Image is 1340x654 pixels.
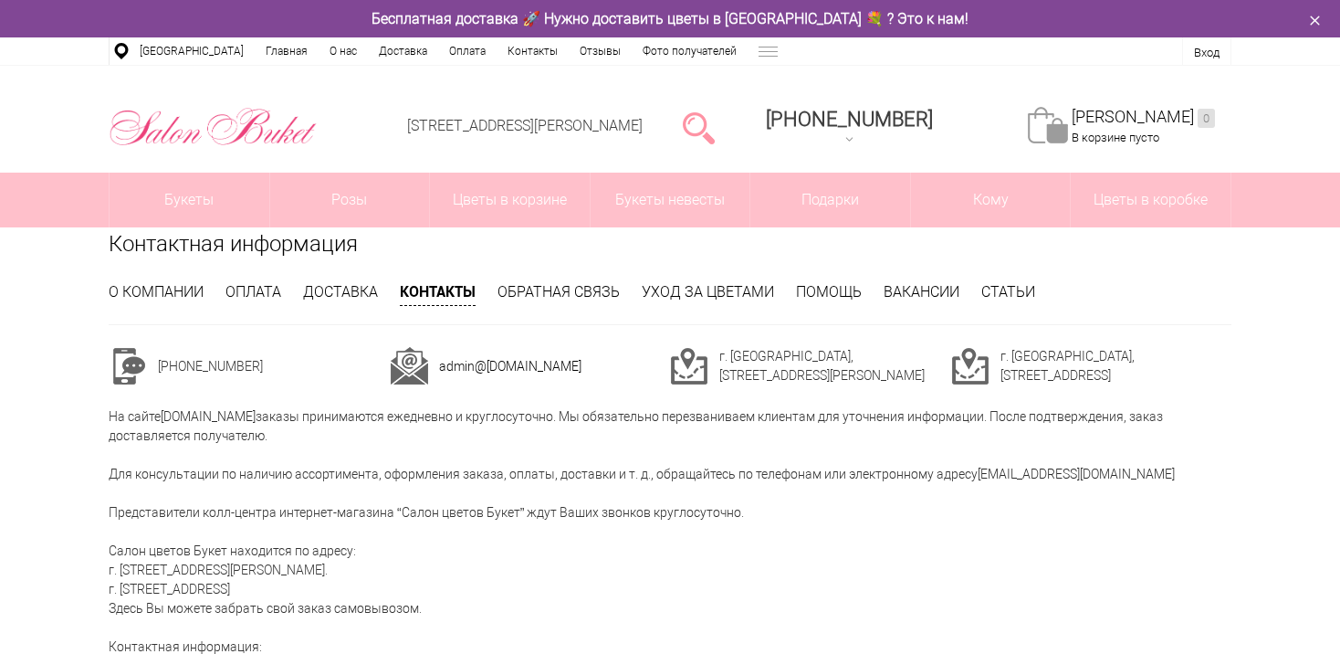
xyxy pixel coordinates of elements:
[109,283,204,301] a: О компании
[569,37,632,65] a: Отзывы
[109,103,318,151] img: Цветы Нижний Новгород
[255,37,319,65] a: Главная
[796,283,862,301] a: Помощь
[303,283,378,301] a: Доставка
[161,409,256,424] a: [DOMAIN_NAME]
[319,37,368,65] a: О нас
[439,359,475,374] a: admin
[475,359,581,374] a: @[DOMAIN_NAME]
[95,9,1245,28] div: Бесплатная доставка 🚀 Нужно доставить цветы в [GEOGRAPHIC_DATA] 💐 ? Это к нам!
[368,37,438,65] a: Доставка
[407,117,643,134] a: [STREET_ADDRESS][PERSON_NAME]
[497,283,620,301] a: Обратная связь
[755,101,944,153] a: [PHONE_NUMBER]
[109,347,147,385] img: cont1.png
[225,283,281,301] a: Оплата
[270,173,430,227] a: Розы
[400,281,476,306] a: Контакты
[750,173,910,227] a: Подарки
[1194,46,1220,59] a: Вход
[390,347,428,385] img: cont2.png
[430,173,590,227] a: Цветы в корзине
[719,347,951,385] td: г. [GEOGRAPHIC_DATA], [STREET_ADDRESS][PERSON_NAME]
[1072,107,1215,128] a: [PERSON_NAME]
[978,467,1175,481] a: [EMAIL_ADDRESS][DOMAIN_NAME]
[951,347,989,385] img: cont3.png
[110,173,269,227] a: Букеты
[1072,131,1159,144] span: В корзине пусто
[642,283,774,301] a: Уход за цветами
[670,347,708,385] img: cont3.png
[109,227,1231,260] h1: Контактная информация
[766,108,933,131] span: [PHONE_NUMBER]
[158,347,390,385] td: [PHONE_NUMBER]
[632,37,748,65] a: Фото получателей
[591,173,750,227] a: Букеты невесты
[1000,347,1232,385] td: г. [GEOGRAPHIC_DATA], [STREET_ADDRESS]
[911,173,1071,227] span: Кому
[1071,173,1230,227] a: Цветы в коробке
[884,283,959,301] a: Вакансии
[1198,109,1215,128] ins: 0
[438,37,497,65] a: Оплата
[497,37,569,65] a: Контакты
[129,37,255,65] a: [GEOGRAPHIC_DATA]
[981,283,1035,301] a: Статьи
